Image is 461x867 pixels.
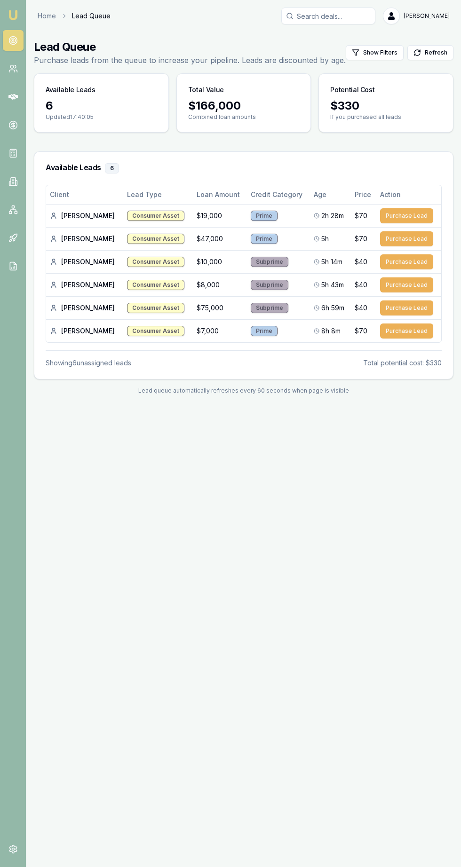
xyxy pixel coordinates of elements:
div: [PERSON_NAME] [50,303,119,313]
th: Lead Type [123,185,192,204]
p: If you purchased all leads [330,113,442,121]
div: $ 330 [330,98,442,113]
span: 5h 43m [321,280,344,290]
span: 8h 8m [321,326,341,336]
th: Loan Amount [193,185,247,204]
button: Purchase Lead [380,208,433,223]
h1: Lead Queue [34,39,346,55]
button: Purchase Lead [380,231,433,246]
span: $40 [355,303,367,313]
div: Subprime [251,280,288,290]
h3: Available Leads [46,85,95,95]
p: Combined loan amounts [188,113,300,121]
span: $70 [355,234,367,244]
p: Purchase leads from the queue to increase your pipeline. Leads are discounted by age. [34,55,346,66]
td: $47,000 [193,227,247,250]
span: 5h 14m [321,257,342,267]
td: $19,000 [193,204,247,227]
td: $8,000 [193,273,247,296]
div: Showing 6 unassigned lead s [46,358,131,368]
span: $40 [355,280,367,290]
span: $40 [355,257,367,267]
div: 6 [105,163,119,173]
div: Consumer Asset [127,211,184,221]
input: Search deals [281,8,375,24]
div: Prime [251,234,278,244]
span: 2h 28m [321,211,344,221]
span: 5h [321,234,329,244]
button: Purchase Lead [380,277,433,292]
span: $70 [355,326,367,336]
div: Consumer Asset [127,257,184,267]
div: 6 [46,98,157,113]
button: Show Filters [346,45,404,60]
td: $10,000 [193,250,247,273]
td: $75,000 [193,296,247,319]
div: Subprime [251,303,288,313]
div: Consumer Asset [127,326,184,336]
div: Prime [251,326,278,336]
span: $70 [355,211,367,221]
div: Consumer Asset [127,234,184,244]
th: Age [310,185,350,204]
div: [PERSON_NAME] [50,280,119,290]
div: Total potential cost: $330 [363,358,442,368]
th: Price [351,185,376,204]
div: [PERSON_NAME] [50,234,119,244]
img: emu-icon-u.png [8,9,19,21]
span: 6h 59m [321,303,344,313]
div: Consumer Asset [127,280,184,290]
th: Credit Category [247,185,310,204]
nav: breadcrumb [38,11,111,21]
p: Updated 17:40:05 [46,113,157,121]
h3: Potential Cost [330,85,374,95]
span: [PERSON_NAME] [404,12,450,20]
div: Subprime [251,257,288,267]
button: Purchase Lead [380,300,433,315]
div: [PERSON_NAME] [50,211,119,221]
div: [PERSON_NAME] [50,326,119,336]
a: Home [38,11,56,21]
td: $7,000 [193,319,247,342]
button: Purchase Lead [380,323,433,339]
div: Lead queue automatically refreshes every 60 seconds when page is visible [34,387,453,394]
span: Lead Queue [72,11,111,21]
button: Purchase Lead [380,254,433,269]
th: Action [376,185,441,204]
div: Prime [251,211,278,221]
h3: Available Leads [46,163,442,173]
div: [PERSON_NAME] [50,257,119,267]
h3: Total Value [188,85,224,95]
div: Consumer Asset [127,303,184,313]
th: Client [46,185,123,204]
button: Refresh [407,45,453,60]
div: $ 166,000 [188,98,300,113]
